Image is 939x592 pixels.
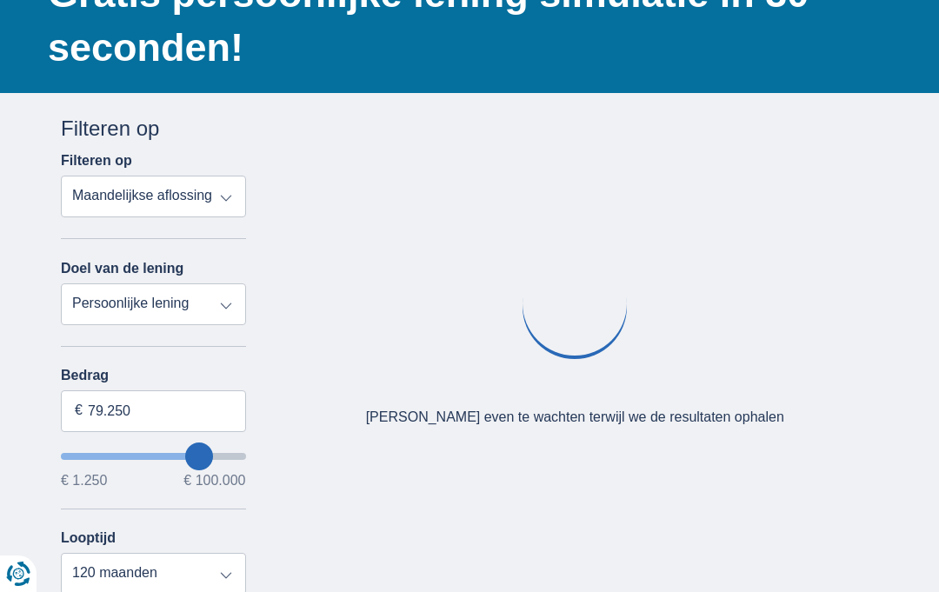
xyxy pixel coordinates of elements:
label: Doel van de lening [61,261,183,276]
div: Filteren op [61,114,246,143]
label: Bedrag [61,368,246,383]
span: € 100.000 [183,474,245,488]
span: € [75,401,83,421]
label: Looptijd [61,530,116,546]
div: [PERSON_NAME] even te wachten terwijl we de resultaten ophalen [366,408,784,428]
input: wantToBorrow [61,453,246,460]
label: Filteren op [61,153,132,169]
span: € 1.250 [61,474,107,488]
